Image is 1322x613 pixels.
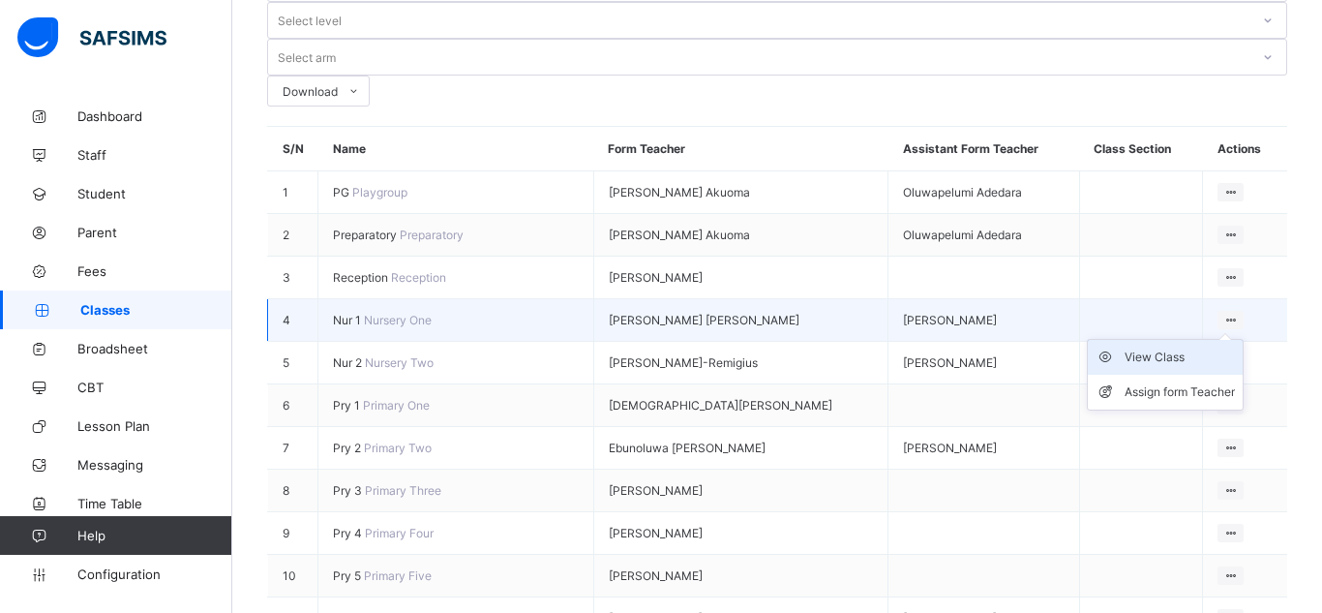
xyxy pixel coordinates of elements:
span: Pry 4 [333,526,365,540]
span: Reception [333,270,391,285]
span: Parent [77,225,232,240]
span: Broadsheet [77,341,232,356]
div: Select arm [278,39,336,76]
span: [DEMOGRAPHIC_DATA][PERSON_NAME] [609,398,832,413]
td: 2 [268,214,318,257]
td: 1 [268,171,318,214]
span: Nur 2 [333,355,365,370]
td: 5 [268,342,318,384]
span: Primary Four [365,526,434,540]
span: Student [77,186,232,201]
span: Oluwapelumi Adedara [903,228,1022,242]
th: Name [318,127,594,171]
span: [PERSON_NAME] [903,355,997,370]
th: Actions [1203,127,1287,171]
span: Oluwapelumi Adedara [903,185,1022,199]
span: Playgroup [352,185,407,199]
th: Assistant Form Teacher [888,127,1080,171]
td: 8 [268,470,318,512]
span: [PERSON_NAME]-Remigius [609,355,758,370]
span: Preparatory [333,228,400,242]
span: [PERSON_NAME] [903,313,997,327]
span: Nursery Two [365,355,434,370]
td: 4 [268,299,318,342]
div: Select level [278,2,342,39]
span: Primary One [363,398,430,413]
img: safsims [17,17,166,58]
span: Help [77,528,231,543]
span: Reception [391,270,446,285]
span: Download [283,84,338,99]
span: Configuration [77,567,231,582]
span: [PERSON_NAME] [903,441,997,455]
span: Primary Three [365,483,441,498]
span: Messaging [77,457,232,473]
th: Class Section [1079,127,1203,171]
span: Pry 2 [333,441,364,455]
span: Pry 3 [333,483,365,498]
div: View Class [1125,348,1235,367]
th: S/N [268,127,318,171]
span: Classes [80,302,232,318]
span: [PERSON_NAME] Akuoma [609,228,750,242]
span: Pry 5 [333,568,364,583]
td: 10 [268,555,318,598]
span: Fees [77,263,232,279]
span: Dashboard [77,108,232,124]
span: Primary Two [364,441,432,455]
span: Time Table [77,496,232,511]
span: Nur 1 [333,313,364,327]
span: PG [333,185,352,199]
div: Assign form Teacher [1125,383,1235,402]
span: [PERSON_NAME] [609,526,703,540]
td: 9 [268,512,318,555]
span: Ebunoluwa [PERSON_NAME] [609,441,766,455]
span: Primary Five [364,568,432,583]
span: CBT [77,380,232,395]
td: 6 [268,384,318,427]
span: Lesson Plan [77,418,232,434]
span: [PERSON_NAME] Akuoma [609,185,750,199]
span: [PERSON_NAME] [609,270,703,285]
span: [PERSON_NAME] [609,483,703,498]
td: 3 [268,257,318,299]
span: Pry 1 [333,398,363,413]
th: Form Teacher [593,127,887,171]
td: 7 [268,427,318,470]
span: [PERSON_NAME] [609,568,703,583]
span: [PERSON_NAME] [PERSON_NAME] [609,313,799,327]
span: Staff [77,147,232,163]
span: Preparatory [400,228,464,242]
span: Nursery One [364,313,432,327]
